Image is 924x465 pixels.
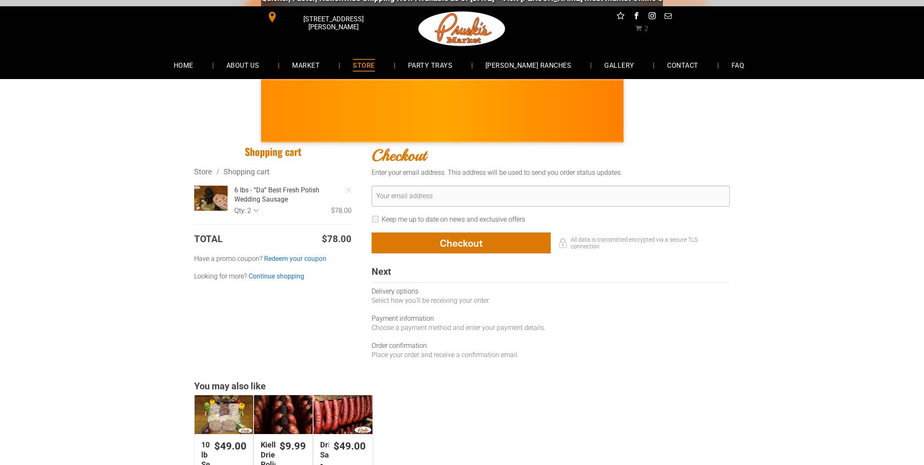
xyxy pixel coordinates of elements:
[264,254,326,263] a: Redeem your coupon
[280,440,306,453] div: $9.99
[372,232,551,253] button: Checkout
[372,186,730,207] input: Your email address
[334,440,366,453] div: $49.00
[261,10,389,23] a: [STREET_ADDRESS][PERSON_NAME]
[372,145,730,166] h2: Checkout
[194,254,352,263] label: Have a promo coupon?
[194,272,352,281] div: Looking for more?
[340,54,387,76] a: STORE
[249,272,304,281] a: Continue shopping
[161,54,206,76] a: HOME
[341,182,357,199] a: Remove Item
[372,350,730,360] div: Place your order and receive a confirmation email.
[194,381,730,393] div: You may also like
[194,145,352,158] h1: Shopping cart
[280,11,388,35] span: [STREET_ADDRESS][PERSON_NAME]
[631,10,642,23] a: facebook
[417,6,507,51] img: Pruski-s+Market+HQ+Logo2-1920w.png
[595,117,759,130] span: [PERSON_NAME] MARKET
[395,54,465,76] a: PARTY TRAYS
[663,10,674,23] a: email
[313,395,372,434] a: Dried Sausage - 6 Rings
[214,440,246,453] div: $49.00
[372,314,730,323] div: Payment information
[254,395,313,434] a: Kielbasa Dried Polish Sausage (Small Batch)
[212,167,223,176] span: /
[473,54,584,76] a: [PERSON_NAME] RANCHES
[194,167,212,176] a: Store
[654,54,711,76] a: CONTACT
[719,54,757,76] a: FAQ
[372,266,730,283] div: Next
[382,215,525,223] label: Keep me up to date on news and exclusive offers
[372,287,730,296] div: Delivery options
[372,168,730,177] div: Enter your email address. This address will be used to send you order status updates.
[372,296,730,305] div: Select how you’ll be receiving your order.
[195,395,253,434] a: 10 lb Seniors &amp; Singles Bundles
[372,323,730,332] div: Choose a payment method and enter your payment details.
[372,341,730,350] div: Order confirmation
[234,186,352,204] a: 6 lbs - “Da” Best Fresh Polish Wedding Sausage
[259,206,352,215] div: $78.00
[214,54,272,76] a: ABOUT US
[551,232,730,253] div: All data is transmitted encrypted via a secure TLS connection
[647,10,658,23] a: instagram
[194,233,263,246] td: Total
[592,54,647,76] a: GALLERY
[644,25,648,33] span: 2
[322,233,352,246] span: $78.00
[223,167,269,176] a: Shopping cart
[615,10,626,23] a: Social network
[280,54,332,76] a: MARKET
[194,166,352,177] div: Breadcrumbs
